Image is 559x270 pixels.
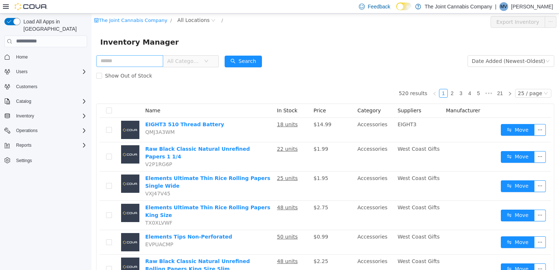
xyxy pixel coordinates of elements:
[365,75,374,84] li: 3
[79,4,80,10] span: /
[414,75,423,84] li: Next Page
[16,54,28,60] span: Home
[13,67,30,76] button: Users
[263,104,303,129] td: Accessories
[368,3,390,10] span: Feedback
[339,75,348,84] li: Previous Page
[9,23,92,34] span: Inventory Manager
[374,76,382,84] a: 4
[113,45,117,50] i: icon: down
[354,94,389,100] span: Manufacturer
[20,18,87,33] span: Load All Apps in [GEOGRAPHIC_DATA]
[13,82,87,91] span: Customers
[185,108,206,114] u: 18 units
[16,128,38,134] span: Operations
[416,78,421,82] i: icon: right
[13,52,87,61] span: Home
[511,2,553,11] p: [PERSON_NAME]
[13,126,41,135] button: Operations
[30,161,48,179] img: Elements Ultimate Thin Rice Rolling Papers Single Wide placeholder
[54,220,140,226] a: Elements Tips Non-Perforated
[30,244,48,262] img: Raw Black Classic Natural Unrefined Rolling Papers King Size Slim placeholder
[307,75,336,84] li: 520 results
[16,158,32,164] span: Settings
[383,76,391,84] a: 5
[54,148,81,154] span: V2P1RG6P
[383,75,391,84] li: 5
[13,141,87,150] span: Reports
[15,3,48,10] img: Cova
[54,228,82,234] span: EVPUACMP
[16,84,37,90] span: Customers
[365,76,374,84] a: 3
[357,76,365,84] a: 2
[16,69,27,75] span: Users
[404,76,414,84] a: 21
[16,142,31,148] span: Reports
[54,94,69,100] span: Name
[409,196,443,208] button: icon: swapMove
[54,206,81,212] span: TX0XLVWF
[391,75,403,84] li: Next 5 Pages
[222,94,235,100] span: Price
[54,177,79,183] span: VXJ47V45
[3,4,76,10] a: icon: shopThe Joint Cannabis Company
[453,3,465,14] button: icon: ellipsis
[30,107,48,125] img: EIGHT3 510 Thread Battery placeholder
[443,138,454,149] button: icon: ellipsis
[263,129,303,158] td: Accessories
[356,75,365,84] li: 2
[185,191,206,197] u: 48 units
[30,132,48,150] img: Raw Black Classic Natural Unrefined Papers 1 1/4 placeholder
[13,112,37,120] button: Inventory
[409,138,443,149] button: icon: swapMove
[443,250,454,262] button: icon: ellipsis
[443,196,454,208] button: icon: ellipsis
[409,223,443,235] button: icon: swapMove
[54,132,158,146] a: Raw Black Classic Natural Unrefined Papers 1 1/4
[222,132,237,138] span: $1.99
[1,111,90,121] button: Inventory
[306,162,348,168] span: West Coast Gifts
[452,78,457,83] i: icon: down
[443,167,454,179] button: icon: ellipsis
[399,3,454,14] button: Export Inventory
[222,191,237,197] span: $2.75
[54,191,179,205] a: Elements Ultimate Thin Rice Rolling Papers King Size
[454,45,458,50] i: icon: down
[499,2,508,11] div: Manjot Virk
[380,42,454,53] div: Date Added (Newest-Oldest)
[396,3,412,10] input: Dark Mode
[1,96,90,106] button: Catalog
[3,4,7,9] i: icon: shop
[391,75,403,84] span: •••
[409,167,443,179] button: icon: swapMove
[348,76,356,84] a: 1
[306,108,325,114] span: EIGHT3
[427,76,451,84] div: 25 / page
[1,52,90,62] button: Home
[443,110,454,122] button: icon: ellipsis
[54,108,133,114] a: EIGHT3 510 Thread Battery
[185,245,206,251] u: 48 units
[306,191,348,197] span: West Coast Gifts
[76,44,109,51] span: All Categories
[86,3,118,11] span: All Locations
[306,220,348,226] span: West Coast Gifts
[13,97,34,106] button: Catalog
[1,125,90,136] button: Operations
[13,97,87,106] span: Catalog
[341,78,345,82] i: icon: left
[306,132,348,138] span: West Coast Gifts
[263,217,303,241] td: Accessories
[1,81,90,92] button: Customers
[396,10,397,11] span: Dark Mode
[54,245,158,258] a: Raw Black Classic Natural Unrefined Rolling Papers King Size Slim
[1,140,90,150] button: Reports
[409,250,443,262] button: icon: swapMove
[30,190,48,209] img: Elements Ultimate Thin Rice Rolling Papers King Size placeholder
[30,220,48,238] img: Elements Tips Non-Perforated placeholder
[222,220,237,226] span: $0.99
[500,2,507,11] span: MV
[1,67,90,77] button: Users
